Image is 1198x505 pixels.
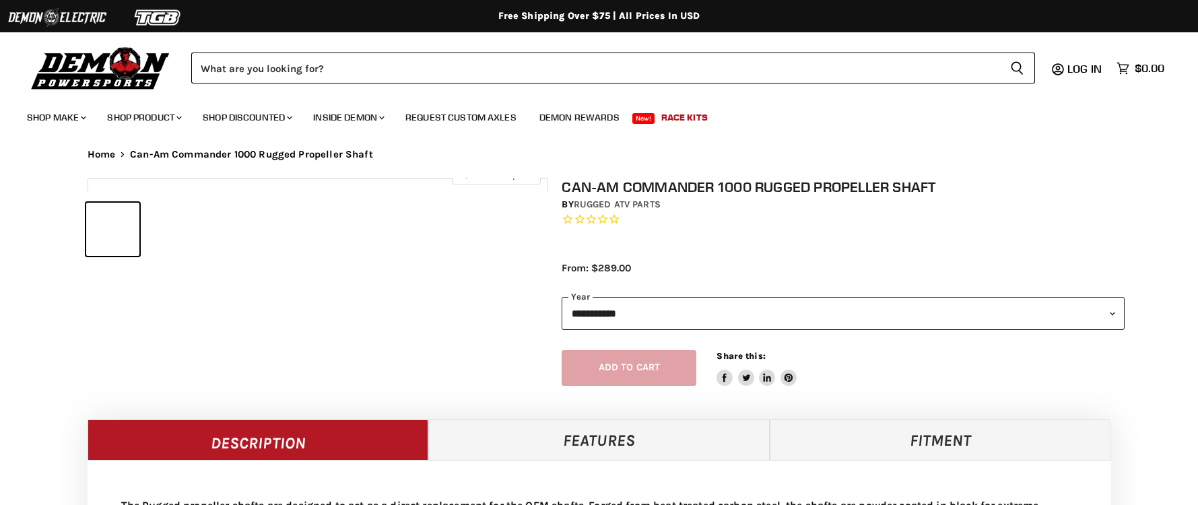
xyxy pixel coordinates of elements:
[130,149,373,160] span: Can-Am Commander 1000 Rugged Propeller Shaft
[562,297,1125,330] select: year
[562,262,631,274] span: From: $289.00
[632,113,655,124] span: New!
[303,104,393,131] a: Inside Demon
[17,98,1161,131] ul: Main menu
[7,5,108,30] img: Demon Electric Logo 2
[562,213,1125,227] span: Rated 0.0 out of 5 stars 0 reviews
[193,104,300,131] a: Shop Discounted
[651,104,718,131] a: Race Kits
[88,419,429,460] a: Description
[1135,62,1164,75] span: $0.00
[574,199,661,210] a: Rugged ATV Parts
[459,170,533,180] span: Click to expand
[717,351,765,361] span: Share this:
[999,53,1035,83] button: Search
[1061,63,1110,75] a: Log in
[61,10,1138,22] div: Free Shipping Over $75 | All Prices In USD
[108,5,209,30] img: TGB Logo 2
[428,419,770,460] a: Features
[562,197,1125,212] div: by
[1110,59,1171,78] a: $0.00
[191,53,999,83] input: Search
[191,53,1035,83] form: Product
[88,149,116,160] a: Home
[1067,62,1102,75] span: Log in
[97,104,190,131] a: Shop Product
[562,178,1125,195] h1: Can-Am Commander 1000 Rugged Propeller Shaft
[86,203,139,256] button: IMAGE thumbnail
[61,149,1138,160] nav: Breadcrumbs
[17,104,94,131] a: Shop Make
[529,104,630,131] a: Demon Rewards
[770,419,1111,460] a: Fitment
[717,350,797,386] aside: Share this:
[27,44,174,92] img: Demon Powersports
[395,104,527,131] a: Request Custom Axles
